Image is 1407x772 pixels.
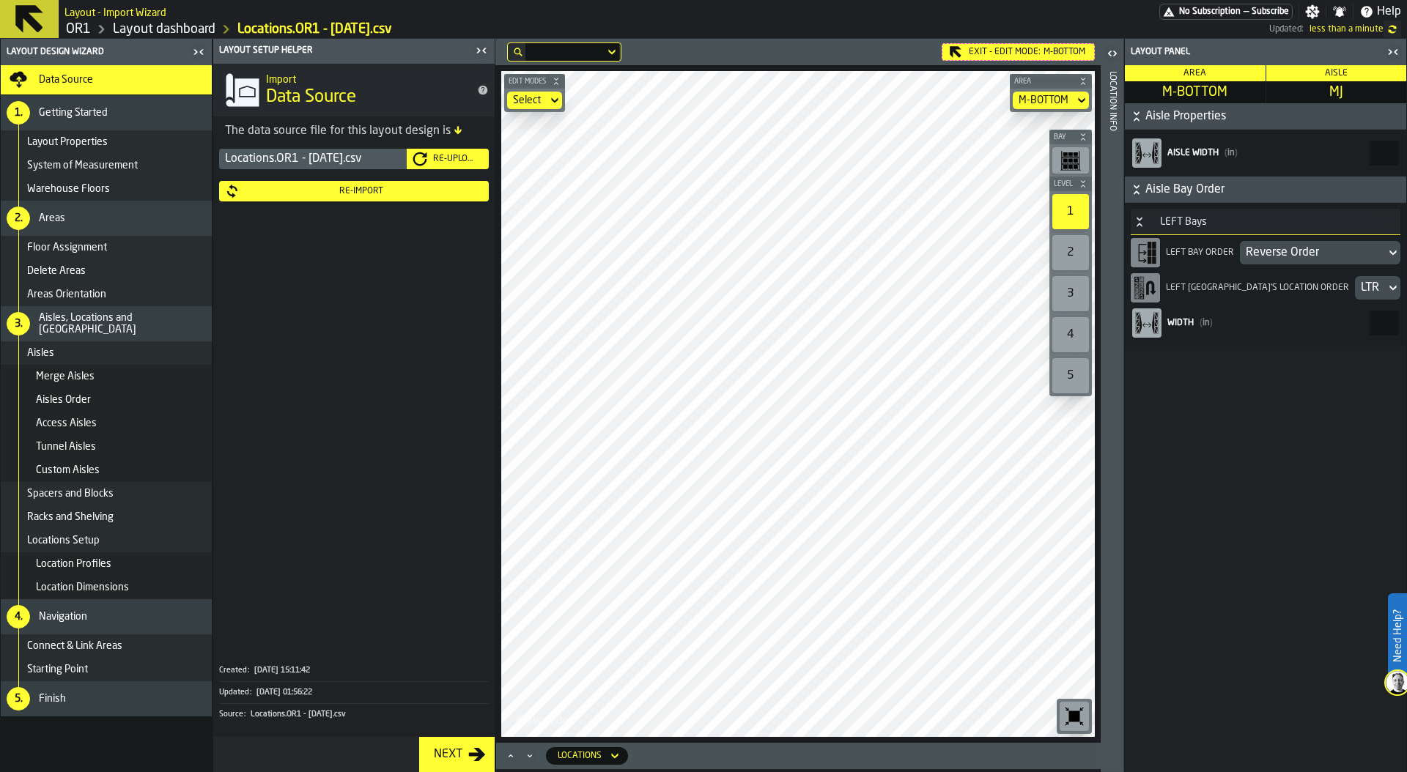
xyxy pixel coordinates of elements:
label: button-toggle-Close me [188,43,209,61]
button: button- [1049,130,1092,144]
span: Area [1183,69,1206,78]
div: DropdownMenuValue-locations [558,751,602,761]
span: Locations Setup [27,535,100,546]
div: DropdownMenuValue-M-BOTTOM [1013,92,1089,109]
li: menu Warehouse Floors [1,177,212,201]
span: Bay [1051,133,1076,141]
label: button-toggle-Close me [471,42,492,59]
span: Floor Assignment [27,242,107,253]
span: Help [1377,3,1401,21]
div: DropdownMenuValue-LTR [1361,279,1380,297]
li: menu Connect & Link Areas [1,634,212,658]
span: Aisles, Locations and [GEOGRAPHIC_DATA] [39,312,206,335]
div: LEFT [GEOGRAPHIC_DATA]'s location order [1163,283,1352,293]
li: menu Custom Aisles [1,459,212,482]
li: menu Racks and Shelving [1,505,212,529]
div: Menu Subscription [1159,4,1293,20]
span: Aisles [27,347,54,359]
span: Getting Started [39,107,108,119]
li: menu Layout Properties [1,130,212,154]
span: System of Measurement [27,160,138,171]
div: 1. [7,101,30,125]
li: menu Access Aisles [1,412,212,435]
div: button-toolbar-undefined [1057,699,1092,734]
h2: Sub Title [64,4,166,19]
li: menu Delete Areas [1,259,212,283]
div: 2 [1052,235,1089,270]
div: 2. [7,207,30,230]
li: menu Spacers and Blocks [1,482,212,505]
button: Minimize [521,749,539,763]
div: button-toolbar-undefined [1049,355,1092,396]
header: Layout panel [1125,39,1406,65]
label: button-toggle-undefined [1384,21,1401,38]
label: react-aria6067982349-:r23: [1131,305,1400,341]
span: Location Profiles [36,558,111,570]
div: button-toolbar-undefined [1049,314,1092,355]
span: Layout Properties [27,136,108,148]
span: Custom Aisles [36,464,100,476]
div: DropdownMenuValue-M-BOTTOM [1019,94,1068,106]
div: DropdownMenuValue-none [513,94,542,106]
div: KeyValueItem-Created [219,660,489,681]
span: Width [1167,319,1194,327]
h2: Sub Title [266,71,465,86]
header: Layout Design Wizard [1,39,212,65]
div: 3 [1052,276,1089,311]
div: LEFT Bays [1151,216,1216,228]
span: Delete Areas [27,265,86,277]
svg: Reset zoom and position [1063,705,1086,728]
li: menu Getting Started [1,95,212,130]
li: menu Tunnel Aisles [1,435,212,459]
span: : [244,710,245,719]
span: Aisle width [1167,149,1219,157]
input: react-aria6067982349-:r23: react-aria6067982349-:r23: [1370,311,1399,335]
span: Areas Orientation [27,289,106,300]
button: Source:Locations.OR1 - [DATE].csv [219,704,489,725]
div: DropdownMenuValue-1 [1246,244,1380,261]
span: Edit Modes [506,78,549,86]
div: 4 [1052,317,1089,352]
div: Layout panel [1128,47,1383,57]
button: button- [1125,103,1406,130]
div: Locations.OR1 - 08.05.25.csv [219,149,407,169]
button: button- [1049,177,1092,191]
div: 4. [7,605,30,628]
button: Button-LEFT Bays-open [1131,216,1148,228]
span: Area [1011,78,1076,86]
div: hide filter [514,48,522,56]
span: Spacers and Blocks [27,488,114,500]
div: Layout Design Wizard [4,47,188,57]
div: LEFT [GEOGRAPHIC_DATA]'s location orderDropdownMenuValue-LTR [1131,270,1400,305]
div: DropdownMenuValue-none [507,92,562,109]
a: logo-header [504,705,587,734]
div: title-Data Source [213,64,495,116]
li: menu Navigation [1,599,212,634]
span: : [250,688,251,697]
div: button-toolbar-undefined [1049,191,1092,232]
span: [DATE] 01:56:22 [256,688,312,697]
div: Layout Setup Helper [216,45,471,56]
button: Maximize [502,749,520,763]
span: ( [1200,319,1203,327]
label: react-aria6067982349-:r21: [1131,136,1400,171]
span: Aisle Bay Order [1145,181,1403,198]
span: Tunnel Aisles [36,441,96,453]
div: Location Info [1107,68,1118,768]
button: button-Re-Upload [407,149,489,169]
span: Merge Aisles [36,371,95,382]
span: [DATE] 15:11:42 [254,666,310,675]
div: button-toolbar-undefined [1049,273,1092,314]
li: menu Starting Point [1,658,212,681]
input: react-aria6067982349-:r21: react-aria6067982349-:r21: [1370,141,1399,166]
li: menu Aisles [1,341,212,365]
span: Data Source [39,74,93,86]
li: menu Finish [1,681,212,716]
div: Re-Upload [427,154,483,164]
span: ) [1210,319,1213,327]
span: Areas [39,212,65,224]
li: menu Location Profiles [1,552,212,576]
span: Starting Point [27,664,88,675]
span: Aisle [1325,69,1348,78]
span: No Subscription [1179,7,1241,17]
